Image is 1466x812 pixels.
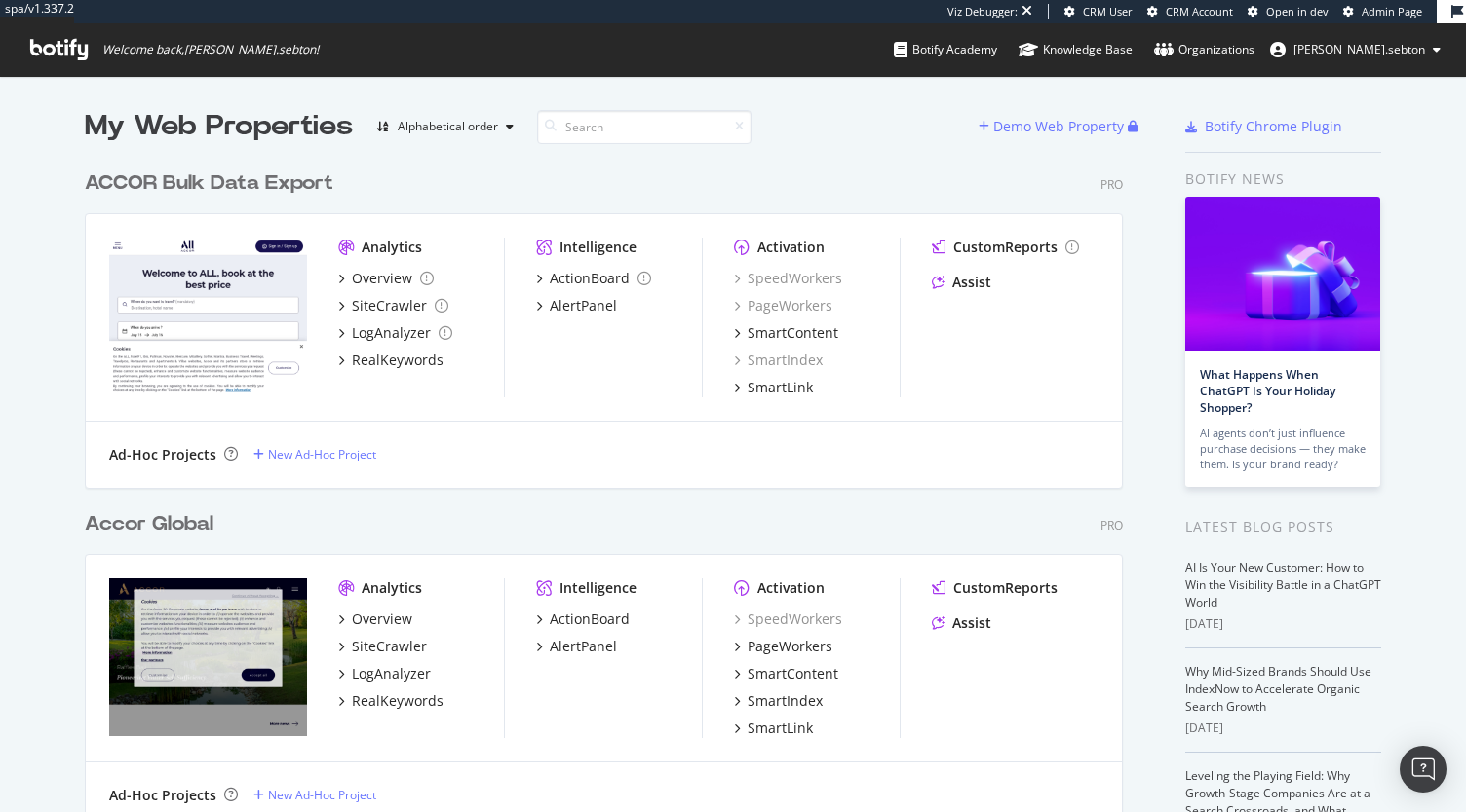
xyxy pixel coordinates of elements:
[550,269,630,288] div: ActionBoard
[734,296,832,315] a: PageWorkers
[550,637,617,656] div: AlertPanel
[109,578,307,736] img: all.accor.com
[1293,41,1425,57] span: anne.sebton
[559,578,637,598] div: Intelligence
[398,121,498,132] div: Alphabetical order
[352,323,431,343] div: LogAnalyzer
[748,378,813,397] div: SmartLink
[362,578,422,598] div: Analytics
[734,609,842,629] a: SpeedWorkers
[352,351,444,370] div: RealKeywords
[734,691,823,711] a: SmartIndex
[109,786,216,805] div: Ad-Hoc Projects
[1083,4,1133,18] span: CRM User
[734,719,813,738] a: SmartLink
[352,664,431,683] div: LogAnalyzer
[338,351,444,370] a: RealKeywords
[1185,516,1381,537] div: Latest Blog Posts
[550,609,630,629] div: ActionBoard
[352,269,412,288] div: Overview
[1185,663,1371,715] a: Why Mid-Sized Brands Should Use IndexNow to Accelerate Organic Search Growth
[268,446,376,462] div: New Ad-Hoc Project
[338,269,434,288] a: Overview
[338,691,444,711] a: RealKeywords
[338,609,412,629] a: Overview
[1185,615,1381,633] div: [DATE]
[1064,4,1133,19] a: CRM User
[85,107,353,146] div: My Web Properties
[1400,746,1447,793] div: Open Intercom Messenger
[1100,517,1123,534] div: Pro
[947,4,1018,19] div: Viz Debugger:
[748,691,823,711] div: SmartIndex
[352,637,427,656] div: SiteCrawler
[1343,4,1422,19] a: Admin Page
[536,296,617,315] a: AlertPanel
[559,238,637,257] div: Intelligence
[338,664,431,683] a: LogAnalyzer
[979,118,1128,134] a: Demo Web Property
[1185,720,1381,737] div: [DATE]
[1205,117,1342,136] div: Botify Chrome Plugin
[1254,34,1456,65] button: [PERSON_NAME].sebton
[894,23,997,76] a: Botify Academy
[734,351,823,370] a: SmartIndex
[932,273,991,292] a: Assist
[1200,425,1366,472] div: AI agents don’t just influence purchase decisions — they make them. Is your brand ready?
[734,664,838,683] a: SmartContent
[932,613,991,633] a: Assist
[109,238,307,395] img: bulk.accor.com
[1154,23,1254,76] a: Organizations
[734,323,838,343] a: SmartContent
[537,110,752,144] input: Search
[550,296,617,315] div: AlertPanel
[338,296,448,315] a: SiteCrawler
[338,637,427,656] a: SiteCrawler
[748,664,838,683] div: SmartContent
[932,578,1058,598] a: CustomReports
[952,613,991,633] div: Assist
[1019,40,1133,59] div: Knowledge Base
[932,238,1079,257] a: CustomReports
[536,609,630,629] a: ActionBoard
[352,691,444,711] div: RealKeywords
[748,637,832,656] div: PageWorkers
[1019,23,1133,76] a: Knowledge Base
[368,111,521,142] button: Alphabetical order
[1154,40,1254,59] div: Organizations
[536,637,617,656] a: AlertPanel
[253,446,376,462] a: New Ad-Hoc Project
[1185,559,1381,610] a: AI Is Your New Customer: How to Win the Visibility Battle in a ChatGPT World
[757,238,825,257] div: Activation
[953,578,1058,598] div: CustomReports
[338,323,452,343] a: LogAnalyzer
[352,296,427,315] div: SiteCrawler
[993,117,1124,136] div: Demo Web Property
[85,510,221,538] a: Accor Global
[1185,197,1380,351] img: What Happens When ChatGPT Is Your Holiday Shopper?
[253,787,376,803] a: New Ad-Hoc Project
[748,719,813,738] div: SmartLink
[952,273,991,292] div: Assist
[109,445,216,464] div: Ad-Hoc Projects
[1147,4,1233,19] a: CRM Account
[1248,4,1329,19] a: Open in dev
[1185,168,1381,190] div: Botify news
[85,510,213,538] div: Accor Global
[268,787,376,803] div: New Ad-Hoc Project
[734,269,842,288] a: SpeedWorkers
[894,40,997,59] div: Botify Academy
[734,637,832,656] a: PageWorkers
[85,169,341,198] a: ACCOR Bulk Data Export
[1100,176,1123,193] div: Pro
[352,609,412,629] div: Overview
[1266,4,1329,18] span: Open in dev
[734,378,813,397] a: SmartLink
[536,269,651,288] a: ActionBoard
[85,169,333,198] div: ACCOR Bulk Data Export
[953,238,1058,257] div: CustomReports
